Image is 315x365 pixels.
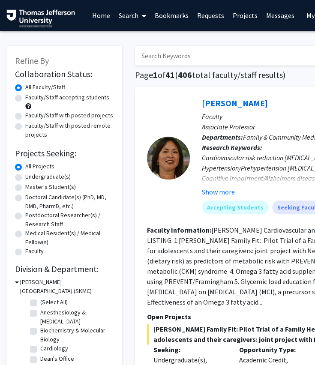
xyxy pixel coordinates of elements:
[25,229,114,247] label: Medical Resident(s) / Medical Fellow(s)
[15,264,114,274] h2: Division & Department:
[262,0,299,30] a: Messages
[228,0,262,30] a: Projects
[15,148,114,159] h2: Projects Seeking:
[178,69,192,80] span: 406
[15,69,114,79] h2: Collaboration Status:
[40,326,111,344] label: Biochemistry & Molecular Biology
[147,226,211,234] b: Faculty Information:
[150,0,193,30] a: Bookmarks
[40,308,111,326] label: Anesthesiology & [MEDICAL_DATA]
[40,354,74,363] label: Dean's Office
[153,344,226,355] p: Seeking:
[25,247,44,256] label: Faculty
[25,83,65,92] label: All Faculty/Staff
[114,0,150,30] a: Search
[25,182,76,191] label: Master's Student(s)
[88,0,114,30] a: Home
[25,211,114,229] label: Postdoctoral Researcher(s) / Research Staff
[20,278,114,296] h3: [PERSON_NAME][GEOGRAPHIC_DATA] (SKMC)
[25,93,109,102] label: Faculty/Staff accepting students
[40,298,68,307] label: (Select All)
[193,0,228,30] a: Requests
[202,98,268,108] a: [PERSON_NAME]
[202,200,269,214] mat-chip: Accepting Students
[15,55,49,66] span: Refine By
[40,344,68,353] label: Cardiology
[6,9,75,27] img: Thomas Jefferson University Logo
[239,344,312,355] p: Opportunity Type:
[202,143,262,152] b: Research Keywords:
[202,133,243,141] b: Departments:
[25,193,114,211] label: Doctoral Candidate(s) (PhD, MD, DMD, PharmD, etc.)
[25,111,113,120] label: Faculty/Staff with posted projects
[153,69,158,80] span: 1
[25,172,71,181] label: Undergraduate(s)
[6,326,36,359] iframe: Chat
[25,121,114,139] label: Faculty/Staff with posted remote projects
[165,69,175,80] span: 41
[202,187,235,197] button: Show more
[25,162,54,171] label: All Projects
